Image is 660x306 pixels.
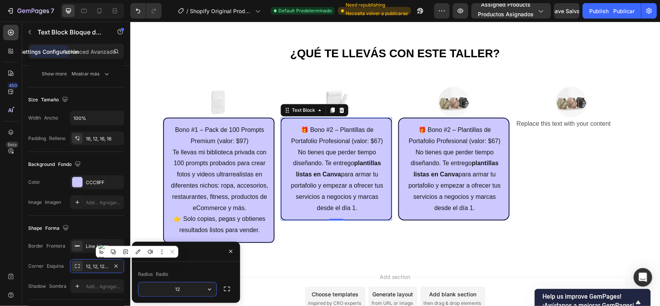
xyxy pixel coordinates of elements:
[41,97,59,103] sider-trans-text: Tamaño
[426,65,457,96] img: image_demo.jpg
[241,278,283,285] span: from URL or image
[86,283,122,290] div: Add...
[138,282,217,296] input: Auto
[293,278,351,285] span: then drag & drop elements
[45,225,60,231] sider-trans-text: Forma
[46,243,65,249] sider-trans-text: Frontera
[28,263,64,270] div: Corner
[186,7,188,15] span: /
[178,278,231,285] span: inspired by CRO experts
[552,8,582,14] span: Save
[28,179,42,186] div: Color
[72,71,100,77] sider-trans-text: Mostrar más
[278,7,332,14] span: Default
[86,243,122,250] div: Line
[99,284,120,289] sider-trans-text: Agregar...
[160,26,370,38] strong: ¿QUÉ TE LLEVÁS CON ESTE TALLER?
[40,103,139,125] p: Bono #1 – Pack de 100 Prompts Premium (valor: $97)
[471,3,551,19] button: Assigned ProductsProductos asignados
[86,135,122,142] div: 16, 12, 16, 16
[33,96,144,221] div: Rich Text Editor. Editing area: main
[583,3,641,19] button: PublishPublicar
[190,7,252,15] span: Shopify Original Product Template
[3,3,58,19] button: 7
[28,67,124,81] button: Show moreMostrar más
[130,22,660,306] iframe: Design area
[242,268,283,277] div: Generate layout
[296,8,332,14] sider-trans-text: Predeterminado
[182,268,229,277] div: Choose templates
[283,138,368,156] strong: plantillas listas en Canva
[299,268,346,277] div: Add blank section
[97,243,109,249] sider-trans-text: Línea
[28,283,67,290] div: Shadow
[58,161,72,167] sider-trans-text: Fondo
[28,199,61,206] div: Image
[70,28,116,36] sider-trans-text: Bloque de texto
[38,27,103,37] p: Text Block
[63,48,116,56] p: Advanced
[47,263,64,269] sider-trans-text: Esquina
[157,125,256,192] p: No tienes que perder tiempo diseñando. Te entrego para armar tu portafolio y empezar a ofrecer tu...
[70,111,124,125] input: Auto
[28,223,70,234] div: Shape
[247,251,283,259] span: Add section
[554,3,580,19] button: SaveSalvar
[20,48,79,56] p: Settings
[130,3,162,19] div: Undo/Redo
[138,271,168,278] div: Radius
[28,115,58,121] div: Width
[613,8,634,14] sider-trans-text: Publicar
[346,2,408,20] span: Need republishing
[166,138,251,156] strong: plantillas listas en Canva
[191,65,222,96] img: gempages_583098572921111192-b53703bb-bf28-4d3c-9c11-9a6e73c47e8f.webp
[275,103,374,125] p: 🎁 Bono #2 – Plantillas de Portafolio Profesional (valor: $67)
[49,135,65,141] sider-trans-text: Relleno
[28,135,65,142] div: Padding
[478,11,534,17] sider-trans-text: Productos asignados
[51,6,54,15] p: 7
[157,103,256,125] p: 🎁 Bono #2 – Plantillas de Portafolio Profesional (valor: $67)
[42,70,111,78] div: Show more
[45,199,61,205] sider-trans-text: Imagen
[86,199,122,206] div: Add...
[156,271,168,277] sider-trans-text: Radio
[73,65,104,96] img: gempages_583098572921111192-05df196c-6ad7-451f-992c-c9073b8cb4a8.webp
[43,48,79,55] sider-trans-text: Configuración
[28,95,70,105] div: Size
[6,142,19,148] div: Beta
[86,263,108,270] div: 12, 12, 12, 12
[28,243,65,250] div: Border
[7,82,19,89] div: 450
[90,48,116,55] sider-trans-text: Avanzado
[566,8,582,14] sider-trans-text: Salvar
[308,65,339,96] img: image_demo.jpg
[99,200,120,205] sider-trans-text: Agregar...
[589,7,634,15] div: Publish
[86,179,122,186] div: CCC9FF
[40,125,139,214] p: Te llevas mi biblioteca privada con 100 prompts probados para crear fotos y videos ultrarrealista...
[346,10,408,16] sider-trans-text: Necesita volver a publicarse
[634,268,652,287] div: Open Intercom Messenger
[275,125,374,192] p: No tienes que perder tiempo diseñando. Te entrego para armar tu portafolio y empezar a ofrecer tu...
[44,115,58,121] sider-trans-text: Ancho
[28,159,82,170] div: Background
[160,85,186,92] div: Text Block
[49,283,67,289] sider-trans-text: Sombra
[150,96,262,199] div: Rich Text Editor. Editing area: main
[478,0,534,21] span: Assigned Products
[385,96,497,109] div: Replace this text with your content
